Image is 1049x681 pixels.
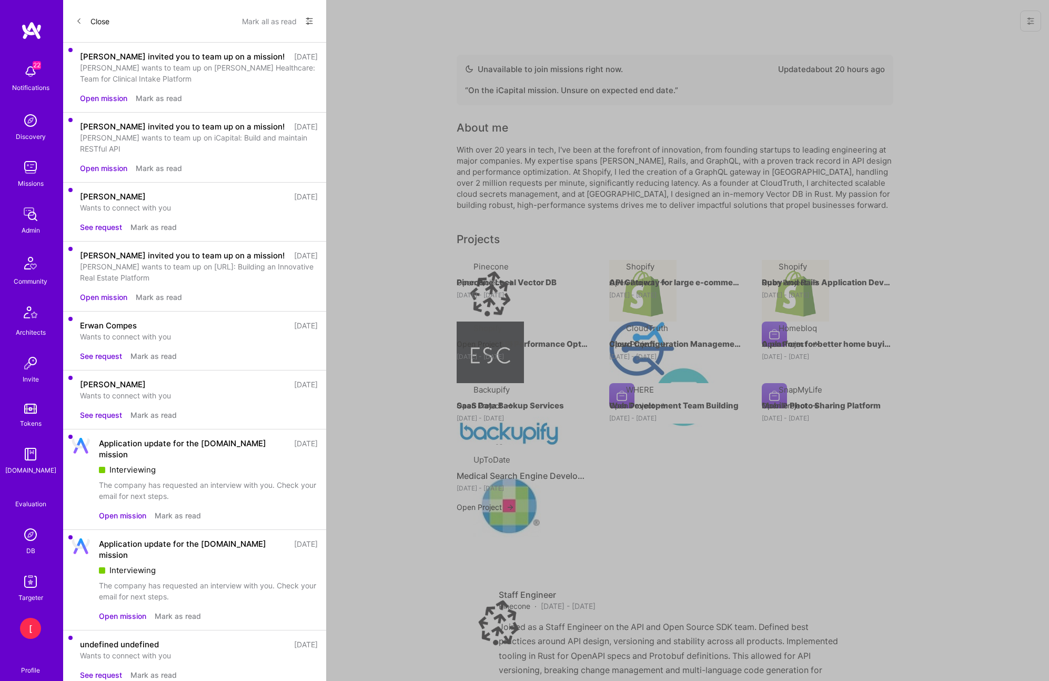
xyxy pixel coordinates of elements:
div: DB [26,545,35,556]
img: teamwork [20,157,41,178]
img: Architects [18,302,43,327]
img: logo [21,21,42,40]
div: [PERSON_NAME] [80,379,146,390]
div: [PERSON_NAME] invited you to team up on a mission! [80,51,285,62]
div: Evaluation [15,498,46,509]
div: Architects [16,327,46,338]
div: Missions [18,178,44,189]
button: Mark as read [136,93,182,104]
button: See request [80,409,122,420]
div: undefined undefined [80,639,159,650]
div: [PERSON_NAME] wants to team up on [URL]: Building an Innovative Real Estate Platform [80,261,318,283]
button: Close [76,13,109,29]
div: [ [20,618,41,639]
div: [PERSON_NAME] [80,191,146,202]
button: Mark as read [136,292,182,303]
img: bell [20,61,41,82]
button: Mark as read [130,409,177,420]
img: tokens [24,404,37,414]
button: Mark all as read [242,13,297,29]
div: [DATE] [294,250,318,261]
img: Company Logo [72,438,90,454]
div: Tokens [20,418,42,429]
div: Admin [22,225,40,236]
div: [PERSON_NAME] wants to team up on [PERSON_NAME] Healthcare: Team for Clinical Intake Platform [80,62,318,84]
div: [DATE] [294,121,318,132]
button: Mark as read [130,350,177,362]
div: [DATE] [294,639,318,650]
img: guide book [20,444,41,465]
div: Profile [21,665,40,675]
a: [ [17,618,44,639]
div: Application update for the [DOMAIN_NAME] mission [99,438,288,460]
img: Skill Targeter [20,571,41,592]
div: Interviewing [99,464,318,475]
img: Community [18,251,43,276]
div: Notifications [12,82,49,93]
div: Interviewing [99,565,318,576]
i: icon SelectionTeam [27,490,35,498]
button: Open mission [99,610,146,622]
div: [DATE] [294,538,318,560]
div: Invite [23,374,39,385]
span: 22 [33,61,41,69]
div: [DATE] [294,51,318,62]
a: Profile [17,654,44,675]
button: Mark as read [155,610,201,622]
div: [DOMAIN_NAME] [5,465,56,476]
div: Targeter [18,592,43,603]
div: Wants to connect with you [80,390,318,401]
div: Discovery [16,131,46,142]
div: Wants to connect with you [80,331,318,342]
div: [PERSON_NAME] invited you to team up on a mission! [80,250,285,261]
img: Invite [20,353,41,374]
button: Mark as read [136,163,182,174]
div: Wants to connect with you [80,202,318,213]
div: The company has requested an interview with you. Check your email for next steps. [99,479,318,502]
button: Mark as read [155,510,201,521]
img: admin teamwork [20,204,41,225]
button: Mark as read [130,669,177,680]
div: [PERSON_NAME] wants to team up on iCapital: Build and maintain RESTful API [80,132,318,154]
img: Admin Search [20,524,41,545]
button: See request [80,350,122,362]
button: See request [80,669,122,680]
div: Community [14,276,47,287]
div: [DATE] [294,191,318,202]
button: Mark as read [130,222,177,233]
div: [DATE] [294,320,318,331]
div: Wants to connect with you [80,650,318,661]
div: [DATE] [294,379,318,390]
button: Open mission [80,163,127,174]
img: Company Logo [72,538,90,554]
div: The company has requested an interview with you. Check your email for next steps. [99,580,318,602]
button: Open mission [99,510,146,521]
button: See request [80,222,122,233]
div: [DATE] [294,438,318,460]
div: [PERSON_NAME] invited you to team up on a mission! [80,121,285,132]
div: Application update for the [DOMAIN_NAME] mission [99,538,288,560]
img: discovery [20,110,41,131]
button: Open mission [80,292,127,303]
div: Erwan Compes [80,320,137,331]
button: Open mission [80,93,127,104]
